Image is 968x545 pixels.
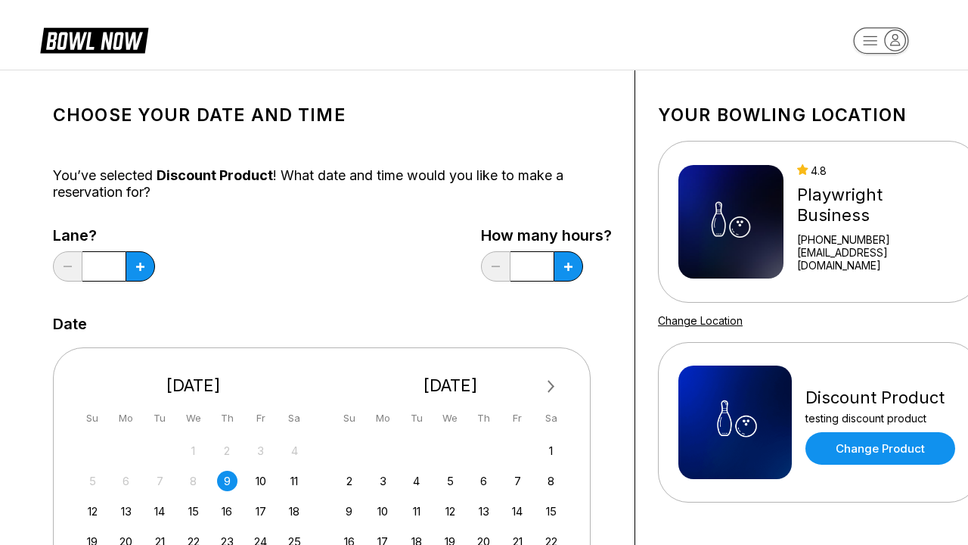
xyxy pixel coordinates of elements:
[284,471,305,491] div: Choose Saturday, October 11th, 2025
[805,388,955,408] div: Discount Product
[53,167,612,201] div: You’ve selected ! What date and time would you like to make a reservation for?
[406,408,427,428] div: Tu
[406,471,427,491] div: Choose Tuesday, November 4th, 2025
[76,375,311,396] div: [DATE]
[334,375,568,396] div: [DATE]
[678,165,783,279] img: Playwright Business
[541,501,561,522] div: Choose Saturday, November 15th, 2025
[183,408,203,428] div: We
[183,441,203,461] div: Not available Wednesday, October 1st, 2025
[507,471,528,491] div: Choose Friday, November 7th, 2025
[150,501,170,522] div: Choose Tuesday, October 14th, 2025
[473,471,494,491] div: Choose Thursday, November 6th, 2025
[373,501,393,522] div: Choose Monday, November 10th, 2025
[116,501,136,522] div: Choose Monday, October 13th, 2025
[284,441,305,461] div: Not available Saturday, October 4th, 2025
[217,441,237,461] div: Not available Thursday, October 2nd, 2025
[805,432,955,465] a: Change Product
[250,471,271,491] div: Choose Friday, October 10th, 2025
[481,227,612,244] label: How many hours?
[250,408,271,428] div: Fr
[406,501,427,522] div: Choose Tuesday, November 11th, 2025
[541,408,561,428] div: Sa
[539,375,563,399] button: Next Month
[541,441,561,461] div: Choose Saturday, November 1st, 2025
[217,408,237,428] div: Th
[250,501,271,522] div: Choose Friday, October 17th, 2025
[473,408,494,428] div: Th
[250,441,271,461] div: Not available Friday, October 3rd, 2025
[440,471,461,491] div: Choose Wednesday, November 5th, 2025
[183,471,203,491] div: Not available Wednesday, October 8th, 2025
[116,471,136,491] div: Not available Monday, October 6th, 2025
[150,408,170,428] div: Tu
[339,471,359,491] div: Choose Sunday, November 2nd, 2025
[473,501,494,522] div: Choose Thursday, November 13th, 2025
[82,471,103,491] div: Not available Sunday, October 5th, 2025
[217,501,237,522] div: Choose Thursday, October 16th, 2025
[53,227,155,244] label: Lane?
[507,408,528,428] div: Fr
[150,471,170,491] div: Not available Tuesday, October 7th, 2025
[440,408,461,428] div: We
[373,471,393,491] div: Choose Monday, November 3rd, 2025
[339,408,359,428] div: Su
[678,366,792,479] img: Discount Product
[541,471,561,491] div: Choose Saturday, November 8th, 2025
[507,501,528,522] div: Choose Friday, November 14th, 2025
[217,471,237,491] div: Choose Thursday, October 9th, 2025
[284,408,305,428] div: Sa
[797,233,959,246] div: [PHONE_NUMBER]
[797,164,959,177] div: 4.8
[53,104,612,126] h1: Choose your Date and time
[116,408,136,428] div: Mo
[440,501,461,522] div: Choose Wednesday, November 12th, 2025
[373,408,393,428] div: Mo
[53,316,87,332] label: Date
[82,501,103,522] div: Choose Sunday, October 12th, 2025
[339,501,359,522] div: Choose Sunday, November 9th, 2025
[797,185,959,226] div: Playwright Business
[157,167,273,183] span: Discount Product
[805,412,955,425] div: testing discount product
[82,408,103,428] div: Su
[284,501,305,522] div: Choose Saturday, October 18th, 2025
[183,501,203,522] div: Choose Wednesday, October 15th, 2025
[797,246,959,272] a: [EMAIL_ADDRESS][DOMAIN_NAME]
[658,314,743,327] a: Change Location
